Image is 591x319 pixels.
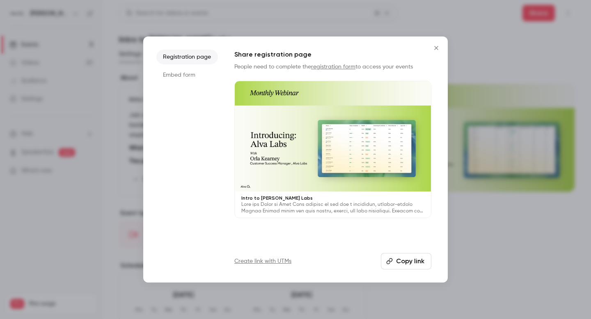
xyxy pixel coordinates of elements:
button: Close [428,40,444,56]
p: Lore ips Dolor si Amet Cons adipisc el sed doe t incididun, utlabor-etdolo Magnaa Enimad minim ve... [241,201,424,214]
p: People need to complete the to access your events [234,63,431,71]
li: Registration page [156,50,218,64]
button: Copy link [381,253,431,269]
a: Intro to [PERSON_NAME] LabsLore ips Dolor si Amet Cons adipisc el sed doe t incididun, utlabor-et... [234,81,431,218]
p: Intro to [PERSON_NAME] Labs [241,195,424,201]
a: Create link with UTMs [234,257,291,265]
h1: Share registration page [234,50,431,59]
a: registration form [311,64,355,70]
li: Embed form [156,68,218,82]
